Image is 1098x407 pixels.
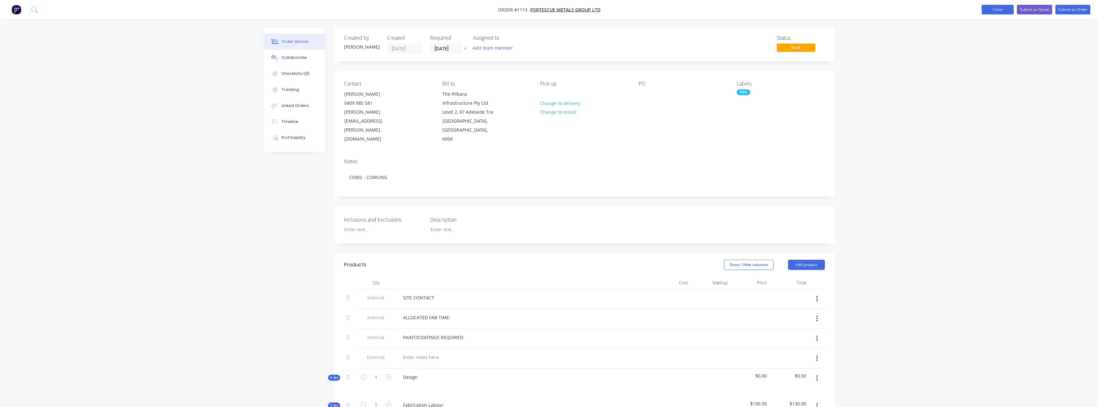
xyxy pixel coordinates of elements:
div: ALLOCATED FAB TIME: [398,313,456,322]
button: Add product [788,260,825,270]
div: Contact [344,81,432,87]
div: [PERSON_NAME] [344,90,398,99]
div: Checklists 0/0 [281,71,310,77]
div: Cost [652,276,691,289]
div: Linked Orders [281,103,309,109]
div: Order details [281,39,309,45]
button: Show / Hide columns [724,260,774,270]
button: Timeline [264,114,325,130]
div: 0409 985 581 [344,99,398,108]
button: Close [982,5,1014,14]
div: Tracking [281,87,299,93]
a: FORTESCUE METALS GROUP LTD [530,7,600,13]
div: Products [344,261,366,269]
div: The Pilbara Infrastructure Pty Ltd Level 2, 87 Adelaide Tce [442,90,496,117]
div: Markup [691,276,730,289]
button: Change to delivery [537,99,583,107]
img: Factory [12,5,21,14]
span: Internal [359,314,393,321]
div: Pick up [540,81,628,87]
button: Submit as Quote [1017,5,1052,14]
div: Collaborate [281,55,307,61]
div: Kit [328,375,340,381]
button: Order details [264,34,325,50]
div: Notes [344,159,825,165]
button: Submit as Order [1055,5,1090,14]
span: $130.00 [772,400,806,407]
div: Price [730,276,770,289]
div: FMG [737,89,750,95]
div: Qty [357,276,395,289]
button: Add team member [473,44,516,52]
span: Internal [359,334,393,341]
div: [PERSON_NAME]0409 985 581[PERSON_NAME][EMAIL_ADDRESS][PERSON_NAME][DOMAIN_NAME] [339,89,403,144]
span: $0.00 [772,372,806,379]
span: Kit [330,375,338,380]
div: [PERSON_NAME][EMAIL_ADDRESS][PERSON_NAME][DOMAIN_NAME] [344,108,398,143]
div: CV302 - COWLING [344,167,825,187]
span: Order #1113 - [498,7,530,13]
div: Created [387,35,422,41]
div: Assigned to [473,35,537,41]
span: External [359,354,393,361]
div: Created by [344,35,379,41]
button: Change to install [537,108,580,116]
span: $0.00 [733,372,767,379]
div: PAINT/COATINGS REQUIRED: [398,333,469,342]
label: Description [430,216,510,224]
label: Inclusions and Exclusions [344,216,424,224]
button: Profitability [264,130,325,146]
div: Profitability [281,135,306,141]
div: Design [398,372,423,382]
button: Linked Orders [264,98,325,114]
div: Timeline [281,119,298,125]
span: $130.00 [733,400,767,407]
div: [GEOGRAPHIC_DATA], [GEOGRAPHIC_DATA], 6004 [442,117,496,143]
button: Add team member [469,44,516,52]
div: Bill to [442,81,530,87]
div: Required [430,35,465,41]
div: SITE CONTACT: [398,293,440,302]
div: Status [777,35,825,41]
span: Draft [777,44,815,52]
div: The Pilbara Infrastructure Pty Ltd Level 2, 87 Adelaide Tce[GEOGRAPHIC_DATA], [GEOGRAPHIC_DATA], ... [437,89,501,144]
button: Checklists 0/0 [264,66,325,82]
div: Labels [737,81,825,87]
div: PO [639,81,726,87]
div: [PERSON_NAME] [344,44,379,50]
button: Tracking [264,82,325,98]
span: Internal [359,294,393,301]
div: Total [769,276,809,289]
button: Collaborate [264,50,325,66]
